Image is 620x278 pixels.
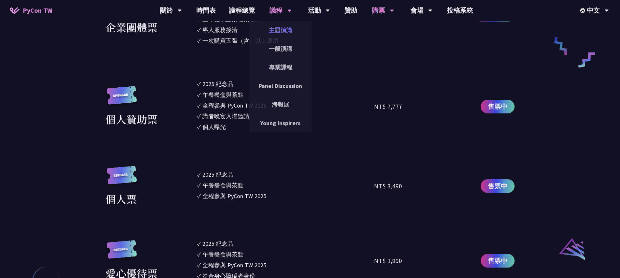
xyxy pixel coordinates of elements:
[197,80,374,88] li: ✓
[202,250,243,259] div: 午餐餐盒與茶點
[249,22,312,38] a: 主題演講
[488,102,507,111] span: 售票中
[202,112,249,121] div: 講者晚宴入場邀請
[481,254,515,268] a: 售票中
[374,256,402,266] div: NT$ 1,990
[105,19,158,35] div: 企業團體票
[202,181,243,190] div: 午餐餐盒與茶點
[374,181,402,191] div: NT$ 3,490
[488,256,507,266] span: 售票中
[202,239,233,248] div: 2025 紀念品
[481,179,515,193] a: 售票中
[202,123,226,131] div: 個人曝光
[197,261,374,270] li: ✓
[197,170,374,179] li: ✓
[105,240,138,265] img: regular.8f272d9.svg
[197,250,374,259] li: ✓
[374,102,402,111] div: NT$ 7,777
[197,90,374,99] li: ✓
[249,97,312,112] a: 海報展
[202,192,266,200] div: 全程參與 PyCon TW 2025
[249,41,312,56] a: 一般演講
[249,60,312,75] a: 專業課程
[202,261,266,270] div: 全程參與 PyCon TW 2025
[197,112,374,121] li: ✓
[202,101,266,110] div: 全程參與 PyCon TW 2025
[197,192,374,200] li: ✓
[197,181,374,190] li: ✓
[202,36,279,45] div: 一次購買五張（含）以上適用
[105,111,158,127] div: 個人贊助票
[249,115,312,131] a: Young Inspirers
[202,80,233,88] div: 2025 紀念品
[197,123,374,131] li: ✓
[197,239,374,248] li: ✓
[202,170,233,179] div: 2025 紀念品
[10,7,20,14] img: Home icon of PyCon TW 2025
[202,90,243,99] div: 午餐餐盒與茶點
[105,86,138,111] img: sponsor.43e6a3a.svg
[3,2,59,19] a: PyCon TW
[580,8,587,13] img: Locale Icon
[197,101,374,110] li: ✓
[23,6,52,15] span: PyCon TW
[249,78,312,94] a: Panel Discussion
[105,166,138,191] img: regular.8f272d9.svg
[202,25,238,34] div: 專人服務接洽
[481,100,515,113] a: 售票中
[488,181,507,191] span: 售票中
[197,36,374,45] li: ✓
[197,25,374,34] li: ✓
[105,191,137,207] div: 個人票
